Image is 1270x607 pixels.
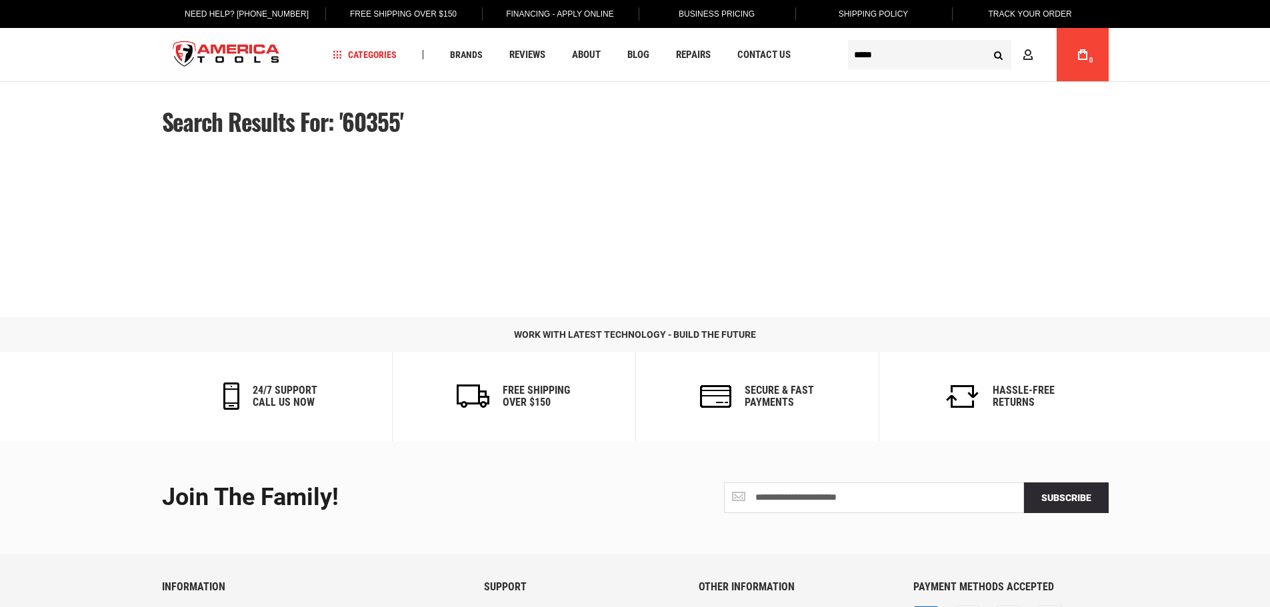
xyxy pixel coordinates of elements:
[327,46,403,64] a: Categories
[333,50,397,59] span: Categories
[839,9,909,19] span: Shipping Policy
[572,50,601,60] span: About
[1089,57,1093,64] span: 0
[737,50,791,60] span: Contact Us
[162,581,464,593] h6: INFORMATION
[509,50,545,60] span: Reviews
[627,50,649,60] span: Blog
[1024,482,1109,513] button: Subscribe
[450,50,483,59] span: Brands
[566,46,607,64] a: About
[986,42,1011,67] button: Search
[1041,492,1091,503] span: Subscribe
[676,50,711,60] span: Repairs
[162,30,291,80] img: America Tools
[162,484,625,511] div: Join the Family!
[621,46,655,64] a: Blog
[444,46,489,64] a: Brands
[503,46,551,64] a: Reviews
[253,384,317,408] h6: 24/7 support call us now
[670,46,717,64] a: Repairs
[162,30,291,80] a: store logo
[745,384,814,408] h6: secure & fast payments
[1070,28,1095,81] a: 0
[731,46,797,64] a: Contact Us
[503,384,570,408] h6: Free Shipping Over $150
[993,384,1055,408] h6: Hassle-Free Returns
[162,104,404,139] span: Search results for: '60355'
[699,581,893,593] h6: OTHER INFORMATION
[484,581,679,593] h6: SUPPORT
[913,581,1108,593] h6: PAYMENT METHODS ACCEPTED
